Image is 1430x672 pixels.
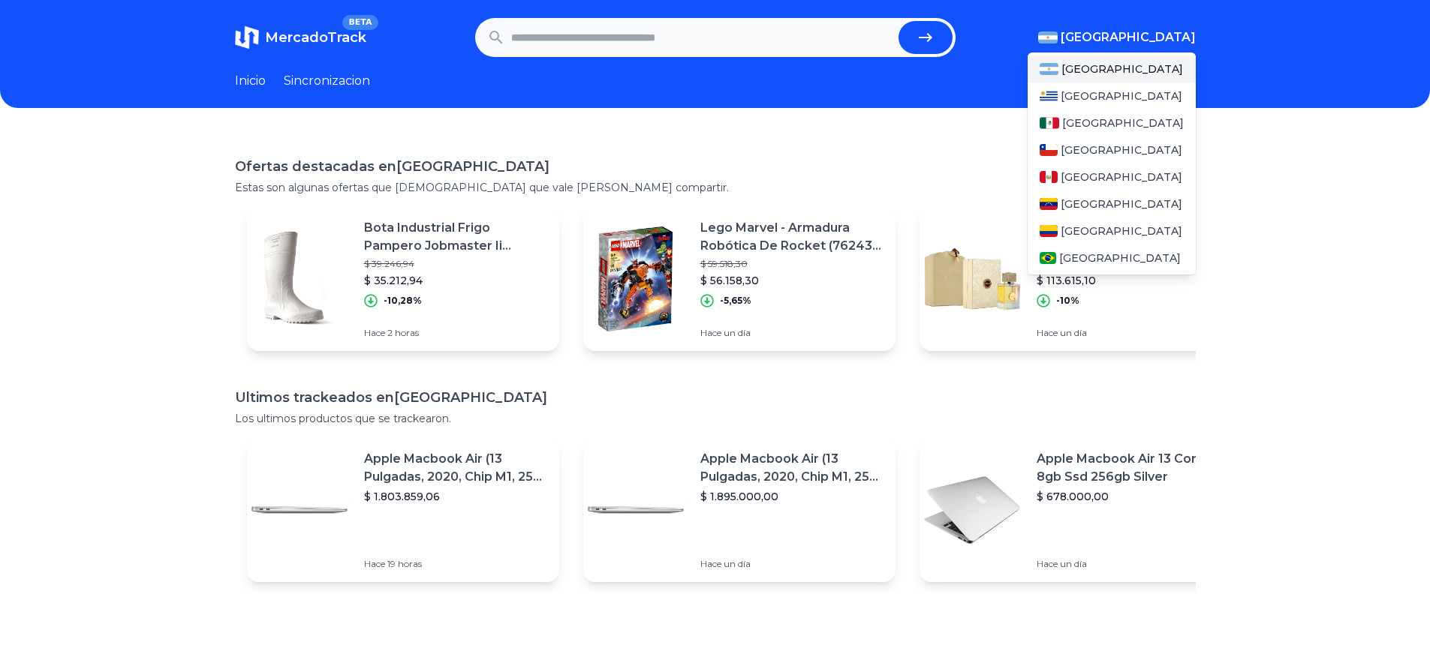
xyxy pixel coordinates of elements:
[1037,273,1220,288] p: $ 113.615,10
[364,327,547,339] p: Hace 2 horas
[1040,144,1058,156] img: Chile
[1040,117,1059,129] img: Mexico
[247,226,352,331] img: Featured image
[1037,450,1220,486] p: Apple Macbook Air 13 Core I5 8gb Ssd 256gb Silver
[720,295,751,307] p: -5,65%
[920,457,1025,562] img: Featured image
[364,219,547,255] p: Bota Industrial Frigo Pampero Jobmaster Ii [PERSON_NAME]
[1040,90,1058,102] img: Uruguay
[583,438,896,582] a: Featured imageApple Macbook Air (13 Pulgadas, 2020, Chip M1, 256 Gb De Ssd, 8 Gb De Ram) - Plata$...
[1061,28,1196,46] span: [GEOGRAPHIC_DATA]
[1061,61,1183,76] span: [GEOGRAPHIC_DATA]
[583,207,896,351] a: Featured imageLego Marvel - Armadura Robótica De Rocket (76243) 98 Piezas$ 59.518,30$ 56.158,30-5...
[1038,28,1196,46] button: [GEOGRAPHIC_DATA]
[384,295,422,307] p: -10,28%
[1061,88,1182,103] span: [GEOGRAPHIC_DATA]
[700,327,884,339] p: Hace un día
[583,457,688,562] img: Featured image
[1037,327,1220,339] p: Hace un día
[1040,63,1059,75] img: Argentina
[1061,223,1182,238] span: [GEOGRAPHIC_DATA]
[1028,109,1196,136] a: Mexico[GEOGRAPHIC_DATA]
[1059,250,1181,265] span: [GEOGRAPHIC_DATA]
[235,411,1196,426] p: Los ultimos productos que se trackearon.
[1038,31,1058,43] img: Argentina
[700,450,884,486] p: Apple Macbook Air (13 Pulgadas, 2020, Chip M1, 256 Gb De Ssd, 8 Gb De Ram) - Plata
[1028,163,1196,190] a: Peru[GEOGRAPHIC_DATA]
[1040,252,1057,264] img: Brasil
[920,226,1025,331] img: Featured image
[364,273,547,288] p: $ 35.212,94
[364,450,547,486] p: Apple Macbook Air (13 Pulgadas, 2020, Chip M1, 256 Gb De Ssd, 8 Gb De Ram) - Plata
[235,25,259,49] img: MercadoTrack
[1028,136,1196,163] a: Chile[GEOGRAPHIC_DATA]
[265,29,366,46] span: MercadoTrack
[247,207,559,351] a: Featured imageBota Industrial Frigo Pampero Jobmaster Ii [PERSON_NAME]$ 39.246,94$ 35.212,94-10,2...
[1028,190,1196,217] a: Venezuela[GEOGRAPHIC_DATA]
[700,258,884,270] p: $ 59.518,30
[700,219,884,255] p: Lego Marvel - Armadura Robótica De Rocket (76243) 98 Piezas
[1061,196,1182,211] span: [GEOGRAPHIC_DATA]
[235,387,1196,408] h1: Ultimos trackeados en [GEOGRAPHIC_DATA]
[1056,295,1079,307] p: -10%
[342,15,378,30] span: BETA
[1028,82,1196,109] a: Uruguay[GEOGRAPHIC_DATA]
[700,489,884,504] p: $ 1.895.000,00
[1040,198,1058,210] img: Venezuela
[1037,489,1220,504] p: $ 678.000,00
[235,180,1196,195] p: Estas son algunas ofertas que [DEMOGRAPHIC_DATA] que vale [PERSON_NAME] compartir.
[920,207,1232,351] a: Featured imagePerfume Armaf Club De Nuit Oud Parfum 105 Mi$ 126.239,00$ 113.615,10-10%Hace un día
[235,156,1196,177] h1: Ofertas destacadas en [GEOGRAPHIC_DATA]
[364,258,547,270] p: $ 39.246,94
[235,72,266,90] a: Inicio
[700,558,884,570] p: Hace un día
[235,25,366,49] a: MercadoTrackBETA
[1028,217,1196,244] a: Colombia[GEOGRAPHIC_DATA]
[247,438,559,582] a: Featured imageApple Macbook Air (13 Pulgadas, 2020, Chip M1, 256 Gb De Ssd, 8 Gb De Ram) - Plata$...
[1061,142,1182,157] span: [GEOGRAPHIC_DATA]
[1061,169,1182,184] span: [GEOGRAPHIC_DATA]
[247,457,352,562] img: Featured image
[700,273,884,288] p: $ 56.158,30
[920,438,1232,582] a: Featured imageApple Macbook Air 13 Core I5 8gb Ssd 256gb Silver$ 678.000,00Hace un día
[1062,115,1184,130] span: [GEOGRAPHIC_DATA]
[364,489,547,504] p: $ 1.803.859,06
[1040,225,1058,237] img: Colombia
[364,558,547,570] p: Hace 19 horas
[284,72,370,90] a: Sincronizacion
[1028,244,1196,271] a: Brasil[GEOGRAPHIC_DATA]
[583,226,688,331] img: Featured image
[1037,558,1220,570] p: Hace un día
[1040,171,1058,183] img: Peru
[1028,55,1196,82] a: Argentina[GEOGRAPHIC_DATA]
